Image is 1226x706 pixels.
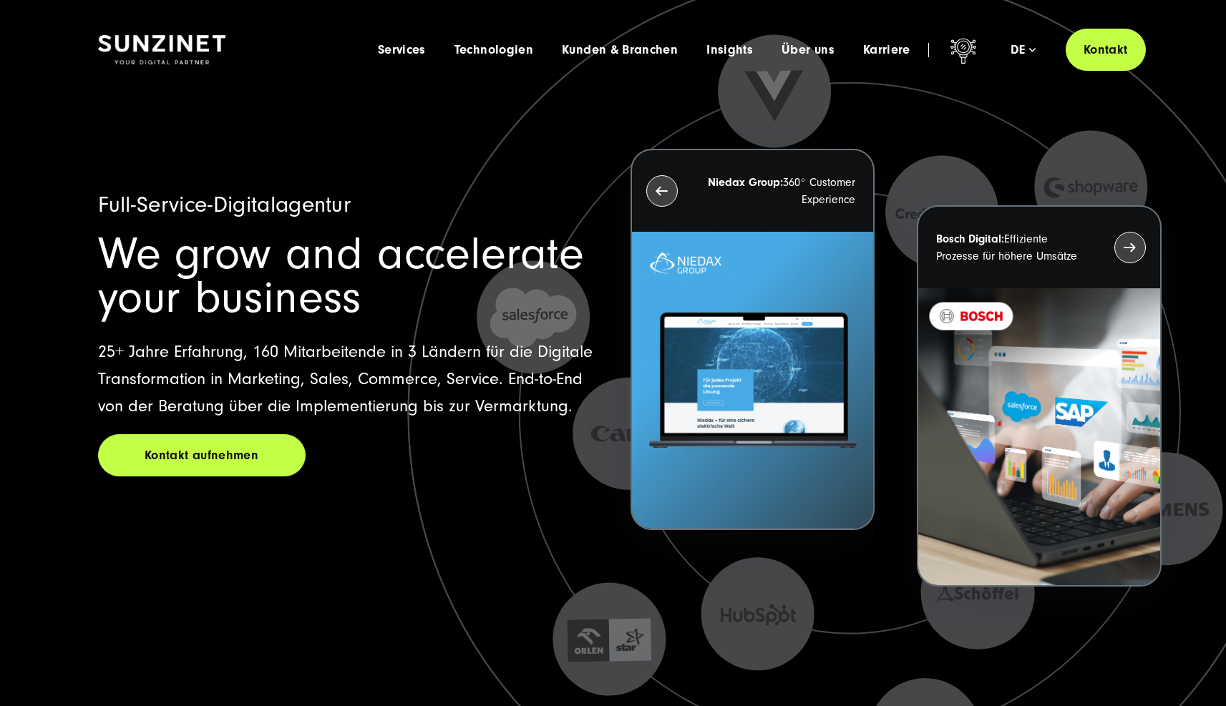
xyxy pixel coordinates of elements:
[918,288,1159,585] img: BOSCH - Kundeprojekt - Digital Transformation Agentur SUNZINET
[1011,43,1036,57] div: de
[863,43,910,57] a: Karriere
[632,232,873,529] img: Letztes Projekt von Niedax. Ein Laptop auf dem die Niedax Website geöffnet ist, auf blauem Hinter...
[98,434,306,476] a: Kontakt aufnehmen
[98,228,584,323] span: We grow and accelerate your business
[708,176,783,189] strong: Niedax Group:
[98,35,225,65] img: SUNZINET Full Service Digital Agentur
[1066,29,1146,71] a: Kontakt
[98,338,596,420] p: 25+ Jahre Erfahrung, 160 Mitarbeitende in 3 Ländern für die Digitale Transformation in Marketing,...
[706,43,753,57] a: Insights
[454,43,533,57] a: Technologien
[936,232,1004,245] strong: Bosch Digital:
[917,205,1161,587] button: Bosch Digital:Effiziente Prozesse für höhere Umsätze BOSCH - Kundeprojekt - Digital Transformatio...
[631,149,875,530] button: Niedax Group:360° Customer Experience Letztes Projekt von Niedax. Ein Laptop auf dem die Niedax W...
[936,230,1088,265] p: Effiziente Prozesse für höhere Umsätze
[782,43,835,57] a: Über uns
[704,174,855,208] p: 360° Customer Experience
[378,43,426,57] a: Services
[562,43,678,57] a: Kunden & Branchen
[98,192,351,217] span: Full-Service-Digitalagentur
